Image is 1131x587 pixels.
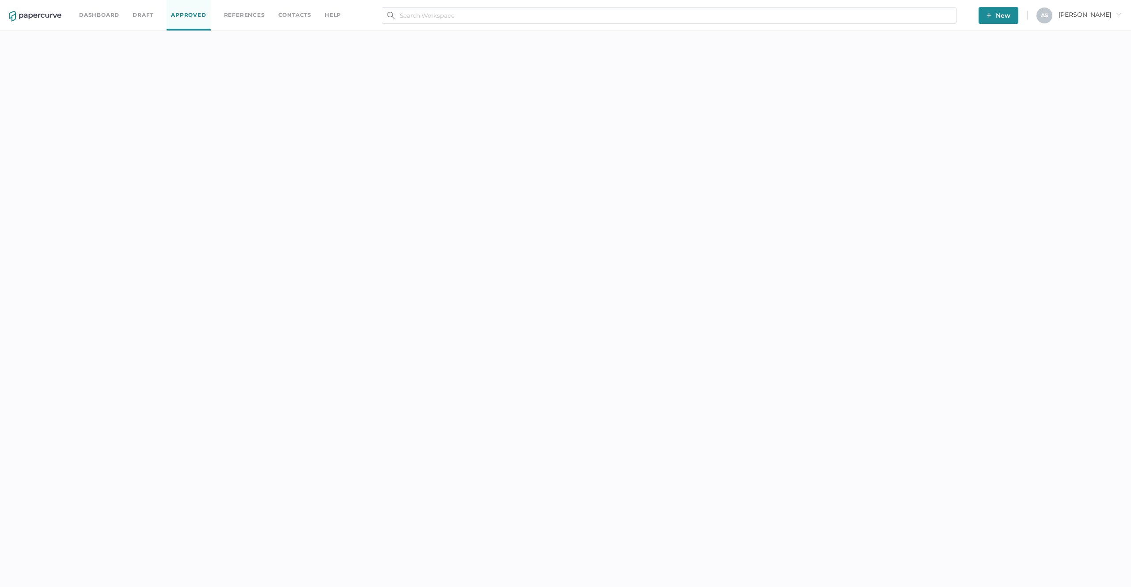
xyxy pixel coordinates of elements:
img: papercurve-logo-colour.7244d18c.svg [9,11,61,22]
img: search.bf03fe8b.svg [387,12,395,19]
button: New [979,7,1018,24]
div: help [325,10,341,20]
input: Search Workspace [382,7,956,24]
span: [PERSON_NAME] [1059,11,1122,19]
a: Contacts [278,10,311,20]
i: arrow_right [1116,11,1122,17]
img: plus-white.e19ec114.svg [987,13,991,18]
span: A S [1041,12,1048,19]
a: References [224,10,265,20]
a: Draft [133,10,153,20]
span: New [987,7,1010,24]
a: Dashboard [79,10,119,20]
